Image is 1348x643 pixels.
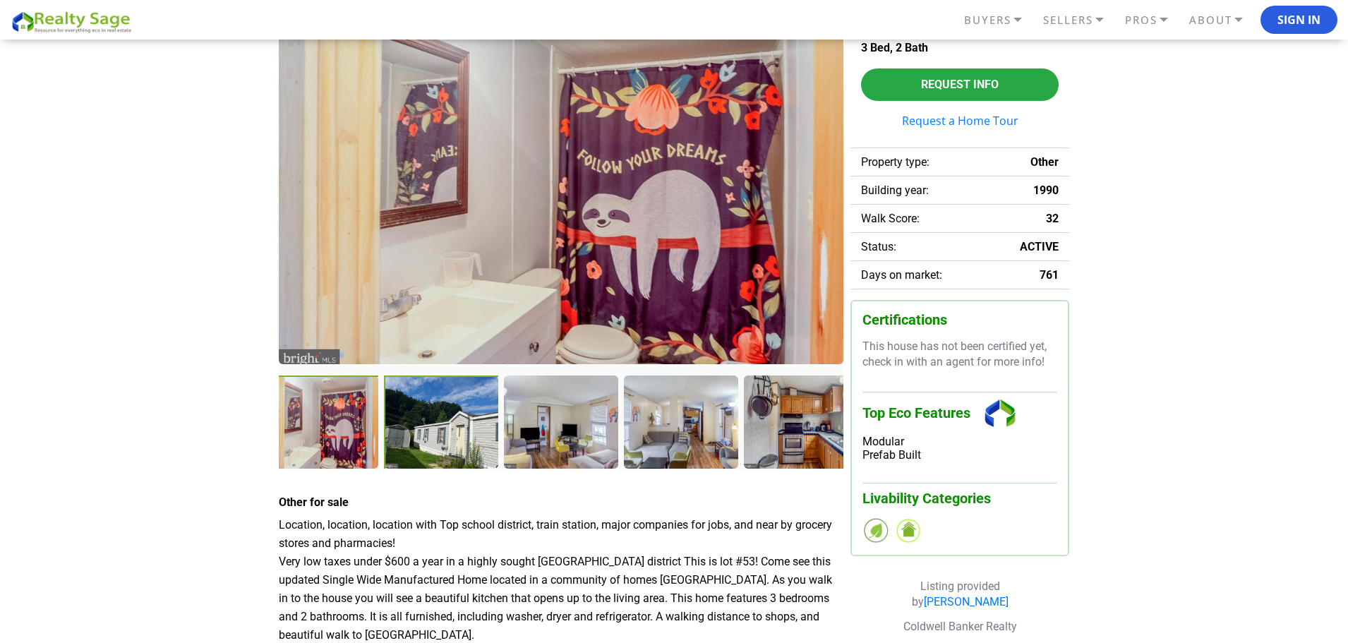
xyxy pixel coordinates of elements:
[861,115,1059,126] a: Request a Home Tour
[861,240,896,253] span: Status:
[1121,8,1186,32] a: PROS
[861,212,920,225] span: Walk Score:
[961,8,1040,32] a: BUYERS
[862,312,1057,328] h3: Certifications
[862,483,1057,507] h3: Livability Categories
[862,392,1057,435] h3: Top Eco Features
[861,268,942,282] span: Days on market:
[912,579,1009,608] span: Listing provided by
[862,435,1057,462] div: Modular Prefab Built
[1040,268,1059,282] span: 761
[1040,8,1121,32] a: SELLERS
[1030,155,1059,169] span: Other
[861,41,928,54] span: 3 Bed, 2 Bath
[861,184,929,197] span: Building year:
[861,155,929,169] span: Property type:
[862,339,1057,371] p: This house has not been certified yet, check in with an agent for more info!
[861,68,1059,101] button: Request Info
[279,495,843,509] h4: Other for sale
[1033,184,1059,197] span: 1990
[1186,8,1260,32] a: ABOUT
[11,9,138,34] img: REALTY SAGE
[924,595,1009,608] a: [PERSON_NAME]
[1260,6,1337,34] button: Sign In
[1046,212,1059,225] span: 32
[903,620,1017,633] span: Coldwell Banker Realty
[1020,240,1059,253] span: ACTIVE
